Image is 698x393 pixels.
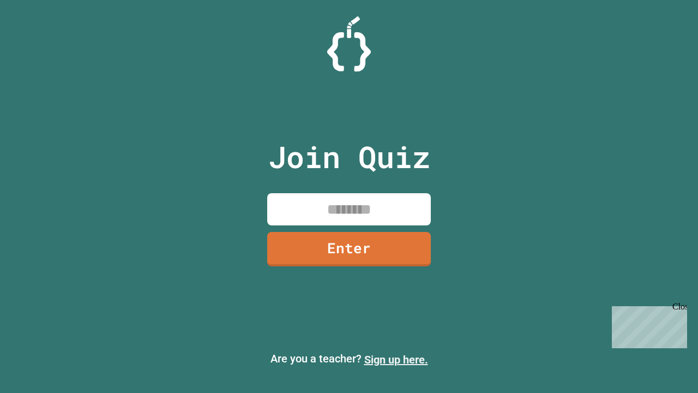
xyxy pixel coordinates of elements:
[327,16,371,72] img: Logo.svg
[4,4,75,69] div: Chat with us now!Close
[9,350,689,368] p: Are you a teacher?
[607,302,687,348] iframe: chat widget
[268,134,430,180] p: Join Quiz
[267,232,431,266] a: Enter
[364,353,428,366] a: Sign up here.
